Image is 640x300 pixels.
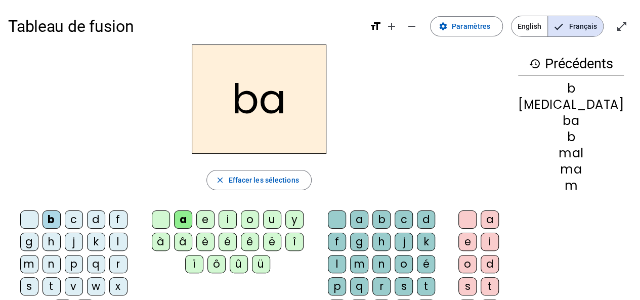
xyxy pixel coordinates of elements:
[518,131,624,143] div: b
[511,16,547,36] span: English
[417,277,435,295] div: t
[230,255,248,273] div: û
[458,233,477,251] div: e
[207,255,226,273] div: ô
[369,20,381,32] mat-icon: format_size
[417,210,435,229] div: d
[458,255,477,273] div: o
[372,233,391,251] div: h
[8,10,361,42] h1: Tableau de fusion
[87,233,105,251] div: k
[328,277,346,295] div: p
[241,233,259,251] div: ê
[518,53,624,75] h3: Précédents
[174,210,192,229] div: a
[518,82,624,95] div: b
[350,233,368,251] div: g
[228,174,298,186] span: Effacer les sélections
[616,20,628,32] mat-icon: open_in_full
[328,233,346,251] div: f
[372,210,391,229] div: b
[529,58,541,70] mat-icon: history
[402,16,422,36] button: Diminuer la taille de la police
[42,277,61,295] div: t
[65,277,83,295] div: v
[350,277,368,295] div: q
[87,210,105,229] div: d
[395,233,413,251] div: j
[285,233,304,251] div: î
[439,22,448,31] mat-icon: settings
[196,233,215,251] div: è
[192,45,326,154] h2: ba
[350,210,368,229] div: a
[185,255,203,273] div: ï
[174,233,192,251] div: â
[430,16,503,36] button: Paramètres
[241,210,259,229] div: o
[20,233,38,251] div: g
[452,20,490,32] span: Paramètres
[511,16,604,37] mat-button-toggle-group: Language selection
[518,115,624,127] div: ba
[252,255,270,273] div: ü
[328,255,346,273] div: l
[386,20,398,32] mat-icon: add
[263,210,281,229] div: u
[219,233,237,251] div: é
[196,210,215,229] div: e
[481,210,499,229] div: a
[215,176,224,185] mat-icon: close
[481,233,499,251] div: i
[350,255,368,273] div: m
[109,233,127,251] div: l
[20,277,38,295] div: s
[612,16,632,36] button: Entrer en plein écran
[42,233,61,251] div: h
[518,163,624,176] div: ma
[109,277,127,295] div: x
[518,99,624,111] div: [MEDICAL_DATA]
[372,277,391,295] div: r
[417,255,435,273] div: é
[395,255,413,273] div: o
[381,16,402,36] button: Augmenter la taille de la police
[395,210,413,229] div: c
[65,210,83,229] div: c
[406,20,418,32] mat-icon: remove
[65,233,83,251] div: j
[87,277,105,295] div: w
[417,233,435,251] div: k
[109,255,127,273] div: r
[263,233,281,251] div: ë
[65,255,83,273] div: p
[87,255,105,273] div: q
[42,210,61,229] div: b
[481,255,499,273] div: d
[458,277,477,295] div: s
[518,180,624,192] div: m
[372,255,391,273] div: n
[285,210,304,229] div: y
[42,255,61,273] div: n
[109,210,127,229] div: f
[20,255,38,273] div: m
[518,147,624,159] div: mal
[152,233,170,251] div: à
[219,210,237,229] div: i
[395,277,413,295] div: s
[548,16,603,36] span: Français
[481,277,499,295] div: t
[206,170,311,190] button: Effacer les sélections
